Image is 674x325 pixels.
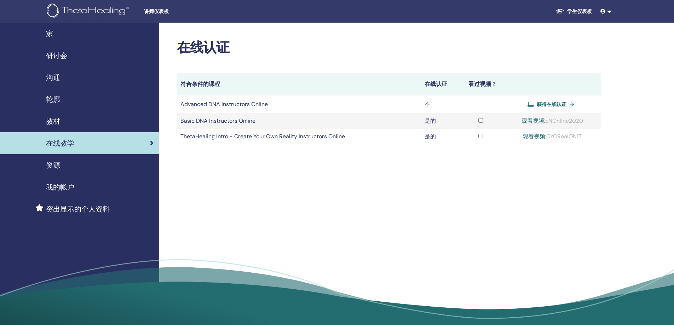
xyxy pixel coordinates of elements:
[46,138,74,149] span: 在线教学
[507,117,598,125] div: ENOnl!ne2020
[177,129,421,144] td: ThetaHealing Intro - Create Your Own Reality Instructors Online
[537,101,566,108] span: 获得在线认证
[46,116,60,127] span: 教材
[46,72,60,83] span: 沟通
[507,132,598,141] div: CYORealON17
[550,5,598,18] a: 学生仪表板
[177,40,601,56] h2: 在线认证
[46,160,60,170] span: 资源
[177,113,421,129] td: Basic DNA Instructors Online
[47,4,131,19] img: logo.png
[528,99,577,110] a: 获得在线认证
[523,133,546,140] a: 观看视频:
[46,28,53,39] span: 家
[421,129,458,144] td: 是的
[458,73,503,95] th: 看过视频？
[421,95,458,113] td: 不
[522,117,545,124] a: 观看视频:
[421,113,458,129] td: 是的
[556,8,564,14] img: graduation-cap-white.svg
[46,94,60,105] span: 轮廓
[46,50,67,61] span: 研讨会
[46,204,110,214] span: 突出显示的个人资料
[421,73,458,95] th: 在线认证
[46,182,74,192] span: 我的帐户
[144,8,250,15] span: 讲师仪表板
[177,95,421,113] td: Advanced DNA Instructors Online
[177,73,421,95] th: 符合条件的课程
